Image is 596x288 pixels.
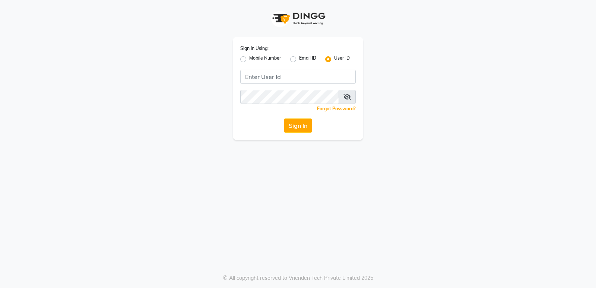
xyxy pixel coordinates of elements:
a: Forgot Password? [317,106,356,111]
input: Username [240,70,356,84]
label: User ID [334,55,350,64]
label: Mobile Number [249,55,281,64]
label: Sign In Using: [240,45,269,52]
button: Sign In [284,118,312,133]
input: Username [240,90,339,104]
img: logo1.svg [268,7,328,29]
label: Email ID [299,55,316,64]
